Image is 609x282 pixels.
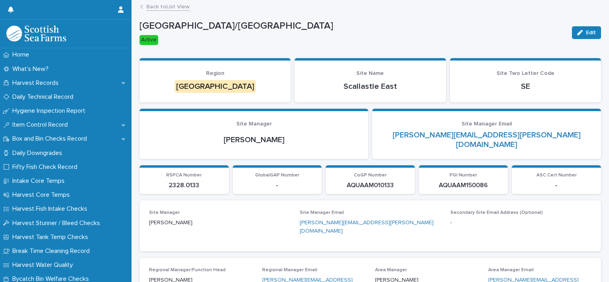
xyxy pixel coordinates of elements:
span: Regional Manager Email [262,268,317,272]
span: RSPCA Number [166,173,202,178]
span: Site Manager Email [462,121,512,127]
p: Harvest Tank Temp Checks [9,233,94,241]
span: CoGP Number [354,173,387,178]
span: Site Manager [236,121,272,127]
span: PGI Number [450,173,477,178]
p: Break Time Cleaning Record [9,247,96,255]
p: Daily Downgrades [9,149,69,157]
p: Harvest Stunner / Bleed Checks [9,219,106,227]
img: mMrefqRFQpe26GRNOUkG [6,25,66,41]
span: ASC Cert Number [536,173,577,178]
span: Site Two Letter Code [497,70,554,76]
span: Area Manager [375,268,407,272]
p: Harvest Records [9,79,65,87]
p: AQUAAM010133 [330,182,410,189]
p: [GEOGRAPHIC_DATA]/[GEOGRAPHIC_DATA] [139,20,566,32]
button: Edit [572,26,601,39]
p: Hygiene Inspection Report [9,107,92,115]
p: What's New? [9,65,55,73]
p: Scallastle East [304,82,436,91]
span: Site Manager Email [300,210,344,215]
span: Region [206,70,224,76]
p: Home [9,51,35,59]
div: Active [139,35,158,45]
p: SE [460,82,591,91]
a: [PERSON_NAME][EMAIL_ADDRESS][PERSON_NAME][DOMAIN_NAME] [300,220,434,234]
span: Regional Manager/Function Head [149,268,226,272]
a: [PERSON_NAME][EMAIL_ADDRESS][PERSON_NAME][DOMAIN_NAME] [393,131,581,149]
p: - [517,182,596,189]
p: Fifty Fish Check Record [9,163,84,171]
p: AQUAAM150086 [424,182,503,189]
p: [PERSON_NAME] [149,135,359,145]
p: - [238,182,317,189]
span: Area Manager Email [488,268,534,272]
span: Site Manager [149,210,180,215]
p: Item Control Record [9,121,74,129]
a: Back toList View [146,2,190,11]
p: Harvest Core Temps [9,191,76,199]
p: 2328.0133 [144,182,224,189]
p: Box and Bin Checks Record [9,135,93,143]
p: Intake Core Temps [9,177,71,185]
span: GlobalGAP Number [255,173,299,178]
span: Site Name [356,70,384,76]
div: [GEOGRAPHIC_DATA] [175,80,256,93]
span: Edit [586,30,596,35]
p: [PERSON_NAME] [149,219,290,227]
p: Daily Technical Record [9,93,80,101]
p: - [450,219,591,227]
p: Harvest Water Quality [9,261,79,269]
p: Harvest Fish Intake Checks [9,205,94,213]
span: Secondary Site Email Address (Optional) [450,210,543,215]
